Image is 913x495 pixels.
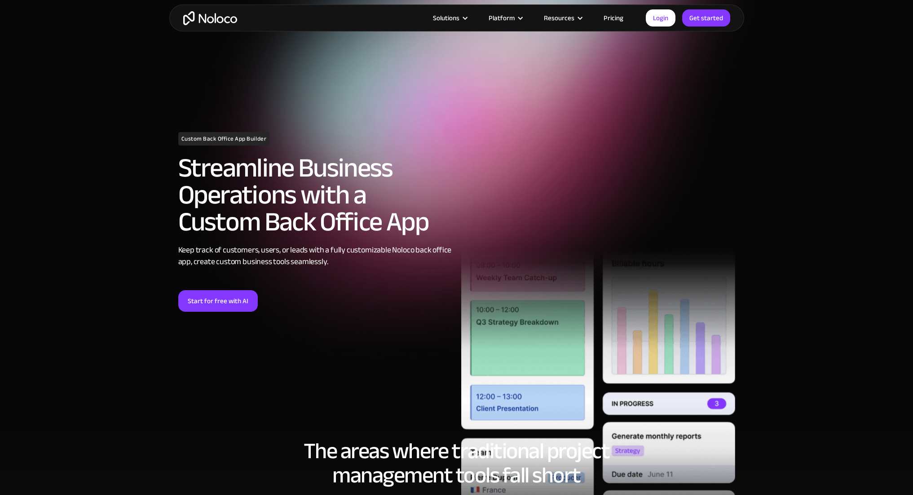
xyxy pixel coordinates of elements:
div: Resources [533,12,592,24]
a: Get started [682,9,730,27]
a: Start for free with AI [178,290,258,312]
div: Keep track of customers, users, or leads with a fully customizable Noloco back office app, create... [178,244,452,268]
div: Resources [544,12,574,24]
h2: Streamline Business Operations with a Custom Back Office App [178,155,452,235]
a: Pricing [592,12,635,24]
a: home [183,11,237,25]
h2: The areas where traditional project management tools fall short [178,439,735,487]
div: Platform [477,12,533,24]
div: Platform [489,12,515,24]
a: Login [646,9,675,27]
div: Solutions [433,12,459,24]
h1: Custom Back Office App Builder [178,132,270,146]
div: Solutions [422,12,477,24]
